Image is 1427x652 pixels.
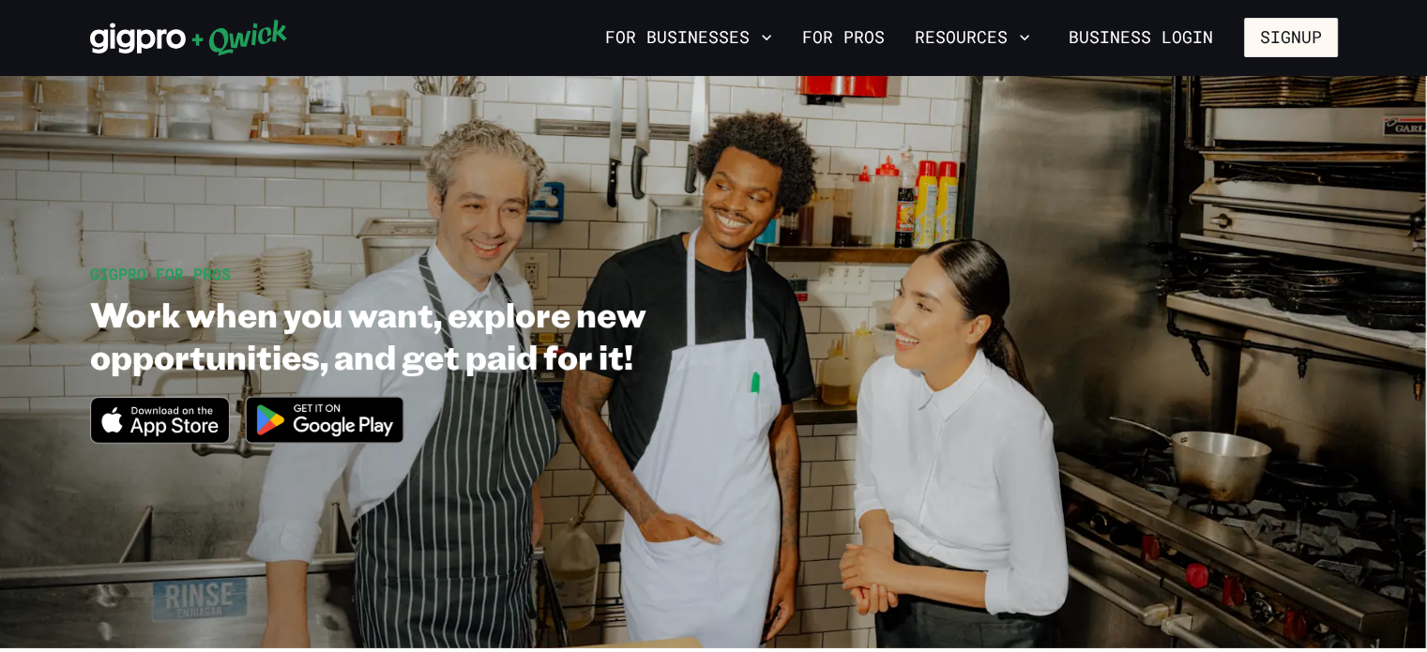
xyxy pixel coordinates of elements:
button: Signup [1244,18,1338,57]
img: Get it on Google Play [234,385,416,455]
a: For Pros [795,22,892,53]
a: Download on the App Store [90,428,231,447]
h1: Work when you want, explore new opportunities, and get paid for it! [90,293,839,377]
a: Business Login [1053,18,1229,57]
button: For Businesses [598,22,780,53]
button: Resources [907,22,1038,53]
span: GIGPRO FOR PROS [90,264,231,283]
